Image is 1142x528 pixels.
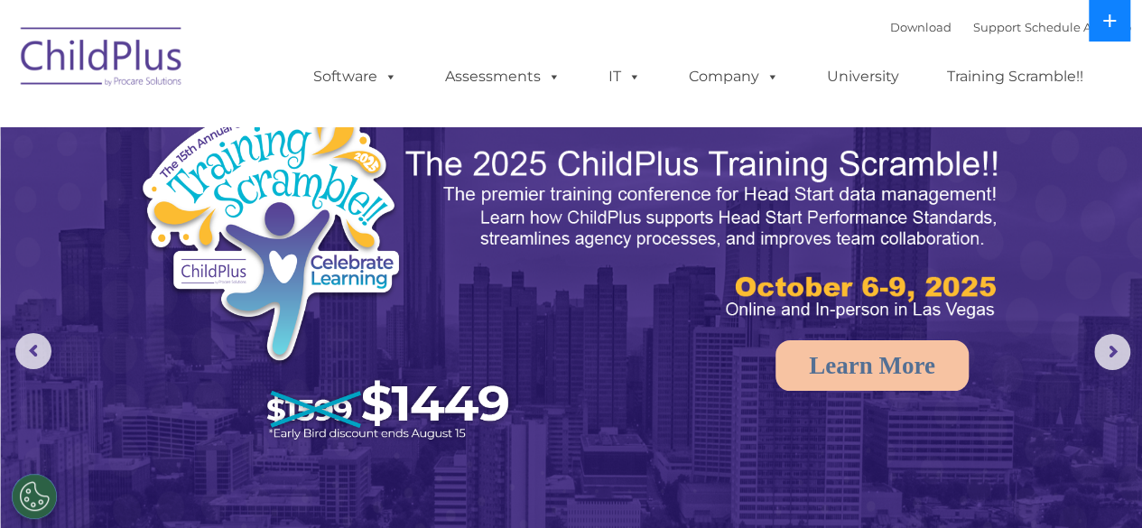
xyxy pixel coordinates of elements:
font: | [890,20,1131,34]
a: Support [973,20,1021,34]
a: IT [590,59,659,95]
a: Download [890,20,952,34]
a: Schedule A Demo [1025,20,1131,34]
span: Last name [251,119,306,133]
a: Software [295,59,415,95]
a: Assessments [427,59,579,95]
a: University [809,59,917,95]
a: Company [671,59,797,95]
a: Learn More [775,340,969,391]
a: Training Scramble!! [929,59,1101,95]
span: Phone number [251,193,328,207]
button: Cookies Settings [12,474,57,519]
img: ChildPlus by Procare Solutions [12,14,192,105]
